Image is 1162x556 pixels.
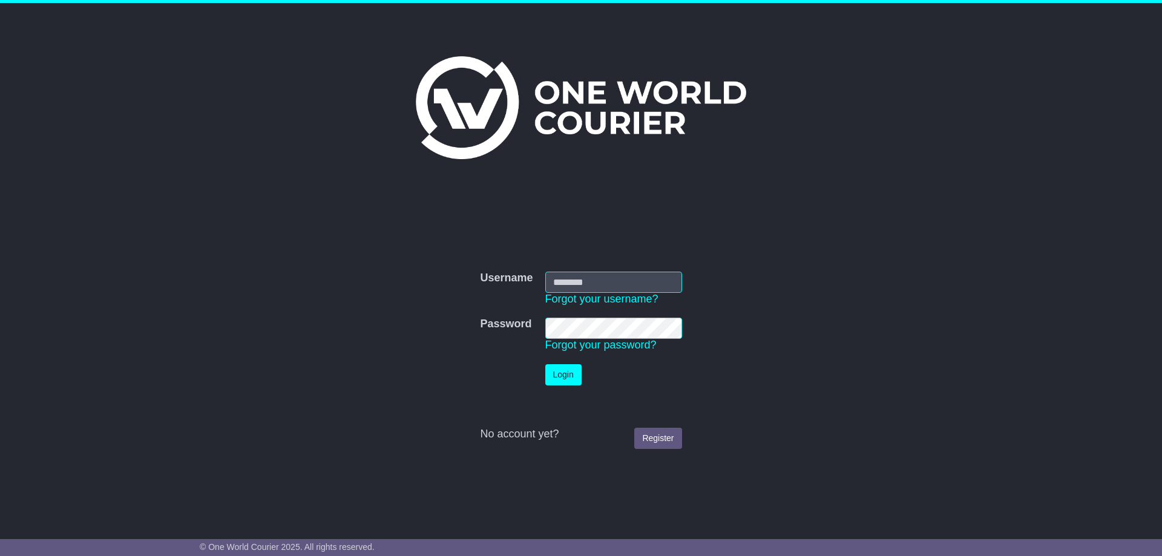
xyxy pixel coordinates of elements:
label: Password [480,318,531,331]
img: One World [416,56,746,159]
label: Username [480,272,533,285]
button: Login [545,364,582,385]
a: Forgot your password? [545,339,657,351]
a: Register [634,428,681,449]
a: Forgot your username? [545,293,658,305]
div: No account yet? [480,428,681,441]
span: © One World Courier 2025. All rights reserved. [200,542,375,552]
